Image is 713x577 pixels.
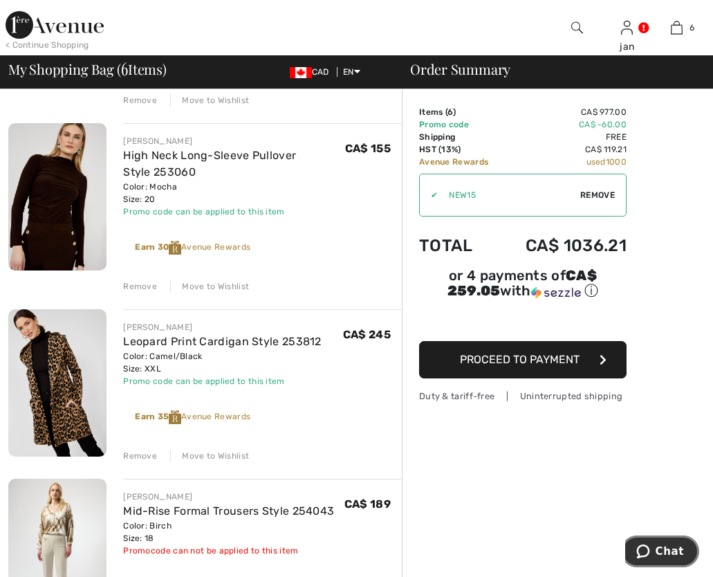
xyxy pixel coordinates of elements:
td: Shipping [419,131,497,143]
input: Promo code [438,174,580,216]
div: Remove [123,94,157,107]
div: Color: Mocha Size: 20 [123,181,345,205]
span: Proceed to Payment [460,353,580,366]
td: Free [497,131,627,143]
td: CA$ -60.00 [497,118,627,131]
div: [PERSON_NAME] [123,491,334,503]
td: Items ( ) [419,106,497,118]
div: Promo code can be applied to this item [123,375,322,387]
img: High Neck Long-Sleeve Pullover Style 253060 [8,123,107,271]
span: CA$ 155 [345,142,391,155]
span: CA$ 245 [343,328,391,341]
span: EN [343,67,360,77]
a: Sign In [621,21,633,34]
span: CA$ 259.05 [447,267,597,299]
span: CAD [290,67,335,77]
span: 1000 [606,157,627,167]
iframe: Opens a widget where you can chat to one of our agents [625,535,699,570]
div: Remove [123,450,157,462]
img: My Info [621,19,633,36]
div: Promocode can not be applied to this item [123,544,334,557]
a: Mid-Rise Formal Trousers Style 254043 [123,504,334,518]
div: Move to Wishlist [170,280,249,293]
div: Promo code can be applied to this item [123,205,345,218]
td: HST (13%) [419,143,497,156]
img: Leopard Print Cardigan Style 253812 [8,309,107,457]
a: 6 [653,19,701,36]
div: Move to Wishlist [170,94,249,107]
div: Order Summary [393,62,705,76]
div: ✔ [420,189,438,201]
span: 6 [689,21,694,34]
span: CA$ 189 [344,497,391,511]
button: Proceed to Payment [419,341,627,378]
div: [PERSON_NAME] [123,321,322,333]
td: CA$ 977.00 [497,106,627,118]
div: Avenue Rewards [135,410,250,424]
img: My Bag [671,19,683,36]
div: [PERSON_NAME] [123,135,345,147]
strong: Earn 35 [135,412,181,421]
div: < Continue Shopping [6,39,89,51]
td: Avenue Rewards [419,156,497,168]
span: 6 [121,59,128,77]
div: Remove [123,280,157,293]
a: Leopard Print Cardigan Style 253812 [123,335,322,348]
td: Promo code [419,118,497,131]
div: Duty & tariff-free | Uninterrupted shipping [419,390,627,403]
span: My Shopping Bag ( Items) [8,62,167,76]
img: Canadian Dollar [290,67,312,78]
strong: Earn 30 [135,242,181,252]
img: Sezzle [531,286,581,299]
img: 1ère Avenue [6,11,104,39]
div: or 4 payments of with [419,269,627,300]
td: CA$ 119.21 [497,143,627,156]
div: Color: Birch Size: 18 [123,520,334,544]
span: Remove [580,189,615,201]
img: search the website [571,19,583,36]
td: used [497,156,627,168]
div: Move to Wishlist [170,450,249,462]
a: High Neck Long-Sleeve Pullover Style 253060 [123,149,296,178]
img: Reward-Logo.svg [169,410,181,424]
div: Avenue Rewards [135,241,250,255]
span: 6 [447,107,453,117]
div: jan [603,39,651,54]
img: Reward-Logo.svg [169,241,181,255]
div: Color: Camel/Black Size: XXL [123,350,322,375]
td: Total [419,222,497,269]
td: CA$ 1036.21 [497,222,627,269]
iframe: PayPal-paypal [419,305,627,336]
div: or 4 payments ofCA$ 259.05withSezzle Click to learn more about Sezzle [419,269,627,305]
